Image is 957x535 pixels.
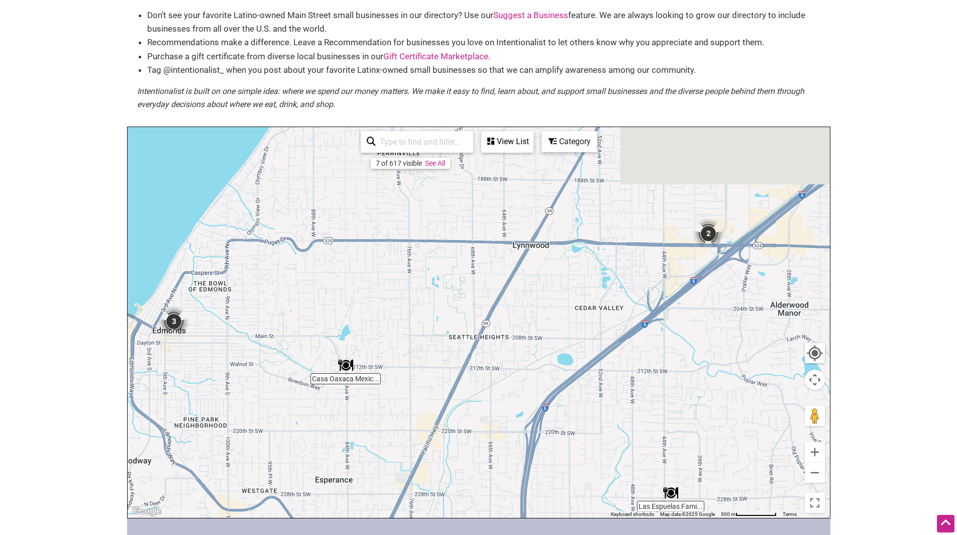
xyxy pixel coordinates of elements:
div: 7 of 617 visible [376,159,422,167]
button: Map Scale: 500 m per 78 pixels [718,511,780,518]
button: Map camera controls [805,370,825,390]
a: Terms (opens in new tab) [783,511,797,517]
a: See All [425,159,445,167]
img: Google [130,505,163,518]
div: Scroll Back to Top [937,515,954,532]
li: Tag @intentionalist_ when you post about your favorite Latinx-owned small businesses so that we c... [147,63,820,77]
div: Filter by category [542,131,597,152]
a: Gift Certificate Marketplace [383,51,488,61]
button: Keyboard shortcuts [611,511,654,518]
div: Casa Oaxaca Mexican Bar and Restaurant [338,358,353,373]
span: 500 m [721,511,735,517]
button: Zoom in [805,442,825,462]
button: Drag Pegman onto the map to open Street View [805,406,825,426]
a: Suggest a Business [493,10,568,20]
span: Map data ©2025 Google [660,511,715,517]
div: View List [482,132,533,151]
div: See a list of the visible businesses [481,131,534,153]
div: Category [543,132,596,151]
li: Don’t see your favorite Latino-owned Main Street small businesses in our directory? Use our featu... [147,9,820,36]
div: 2 [693,219,723,249]
div: Las Espuelas Family Mexican [663,485,678,500]
button: Toggle fullscreen view [804,492,826,514]
button: Your Location [805,343,825,363]
em: Intentionalist is built on one simple idea: where we spend our money matters. We make it easy to ... [137,86,804,109]
div: 3 [159,306,189,337]
a: Open this area in Google Maps (opens a new window) [130,505,163,518]
li: Recommendations make a difference. Leave a Recommendation for businesses you love on Intentionali... [147,36,820,49]
li: Purchase a gift certificate from diverse local businesses in our . [147,50,820,63]
input: Type to find and filter... [376,132,467,152]
button: Zoom out [805,463,825,483]
div: Type to search and filter [361,131,473,153]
